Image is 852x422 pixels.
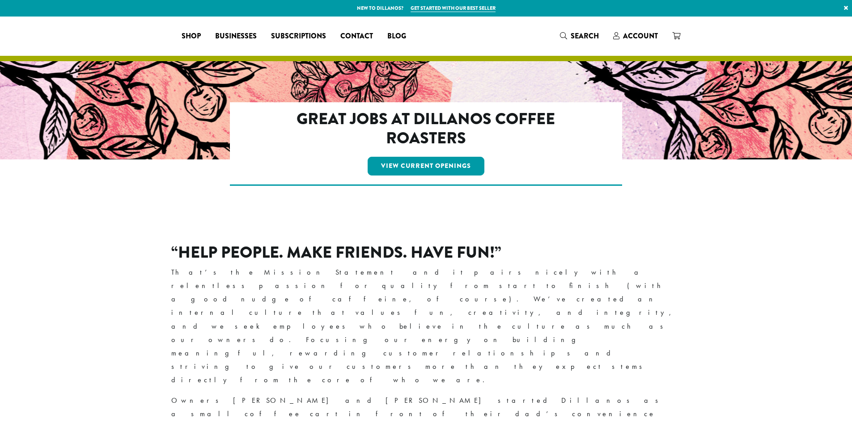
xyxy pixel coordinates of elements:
a: View Current Openings [368,157,484,175]
a: Shop [174,29,208,43]
span: Shop [182,31,201,42]
h2: “Help People. Make Friends. Have Fun!” [171,243,681,262]
p: That’s the Mission Statement and it pairs nicely with a relentless passion for quality from start... [171,266,681,387]
span: Search [571,31,599,41]
span: Blog [387,31,406,42]
span: Subscriptions [271,31,326,42]
span: Contact [340,31,373,42]
a: Search [553,29,606,43]
a: Get started with our best seller [411,4,496,12]
h2: Great Jobs at Dillanos Coffee Roasters [268,109,584,148]
span: Businesses [215,31,257,42]
span: Account [623,31,658,41]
